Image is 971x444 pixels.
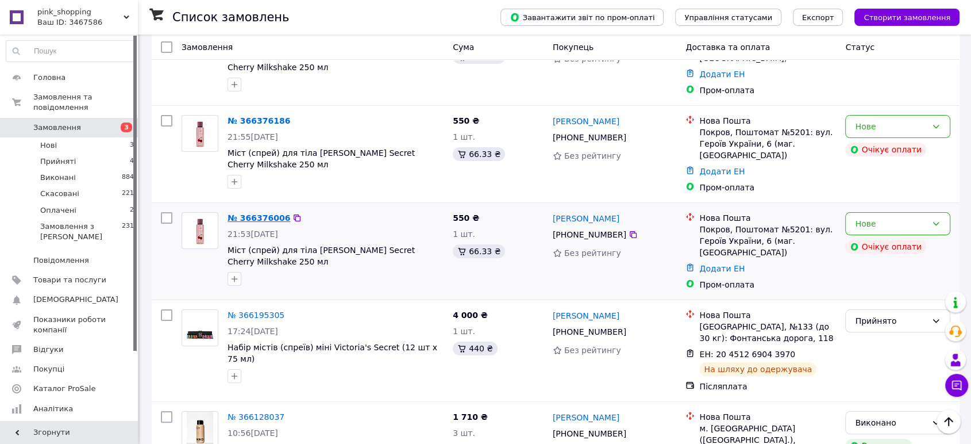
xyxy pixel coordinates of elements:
[6,41,134,62] input: Пошук
[122,173,134,183] span: 884
[845,43,874,52] span: Статус
[40,189,79,199] span: Скасовані
[937,409,961,434] button: Наверх
[699,167,745,176] a: Додати ЕН
[699,127,836,161] div: Покров, Поштомат №5201: вул. Героїв України, 6 (маг. [GEOGRAPHIC_DATA])
[453,342,498,355] div: 440 ₴
[37,7,124,17] span: pink_shopping
[182,309,218,346] a: Фото товару
[40,205,76,216] span: Оплачені
[854,9,960,26] button: Створити замовлення
[699,279,836,290] div: Пром-оплата
[453,244,505,258] div: 66.33 ₴
[182,212,218,249] a: Фото товару
[187,310,214,346] img: Фото товару
[855,120,927,133] div: Нове
[33,404,73,414] span: Аналітика
[40,140,57,151] span: Нові
[855,315,927,327] div: Прийнято
[864,13,950,22] span: Створити замовлення
[40,173,76,183] span: Виконані
[699,212,836,224] div: Нова Пошта
[699,70,745,79] a: Додати ЕН
[33,345,63,355] span: Відгуки
[675,9,781,26] button: Управління статусами
[699,85,836,96] div: Пром-оплата
[453,116,479,125] span: 550 ₴
[855,416,927,429] div: Виконано
[33,364,64,374] span: Покупці
[182,115,218,152] a: Фото товару
[33,315,106,335] span: Показники роботи компанії
[453,311,488,320] span: 4 000 ₴
[33,275,106,285] span: Товари та послуги
[684,13,772,22] span: Управління статусами
[453,213,479,223] span: 550 ₴
[802,13,834,22] span: Експорт
[228,343,437,363] a: Набір містів (спреїв) міні Victoria's Secret (12 шт х 75 мл)
[685,43,770,52] span: Доставка та оплата
[699,115,836,127] div: Нова Пошта
[855,217,927,230] div: Нове
[228,229,278,239] span: 21:53[DATE]
[130,140,134,151] span: 3
[33,92,138,113] span: Замовлення та повідомлення
[121,123,132,132] span: 3
[553,133,626,142] span: [PHONE_NUMBER]
[33,294,118,305] span: [DEMOGRAPHIC_DATA]
[945,374,968,397] button: Чат з покупцем
[699,309,836,321] div: Нова Пошта
[40,221,122,242] span: Замовлення з [PERSON_NAME]
[453,43,474,52] span: Cума
[510,12,654,22] span: Завантажити звіт по пром-оплаті
[33,384,95,394] span: Каталог ProSale
[553,213,619,224] a: [PERSON_NAME]
[699,182,836,193] div: Пром-оплата
[553,230,626,239] span: [PHONE_NUMBER]
[699,411,836,423] div: Нова Пошта
[228,213,290,223] a: № 366376006
[228,327,278,336] span: 17:24[DATE]
[228,116,290,125] a: № 366376186
[699,321,836,344] div: [GEOGRAPHIC_DATA], №133 (до 30 кг): Фонтанська дорога, 118
[453,327,475,336] span: 1 шт.
[228,148,415,169] a: Міст (спрей) для тіла [PERSON_NAME] Secret Cherry Milkshake 250 мл
[845,143,926,156] div: Очікує оплати
[564,151,621,160] span: Без рейтингу
[553,412,619,423] a: [PERSON_NAME]
[33,255,89,266] span: Повідомлення
[453,132,475,141] span: 1 шт.
[699,224,836,258] div: Покров, Поштомат №5201: вул. Героїв України, 6 (маг. [GEOGRAPHIC_DATA])
[182,43,233,52] span: Замовлення
[453,428,475,438] span: 3 шт.
[500,9,664,26] button: Завантажити звіт по пром-оплаті
[228,428,278,438] span: 10:56[DATE]
[564,248,621,258] span: Без рейтингу
[228,412,284,422] a: № 366128037
[172,10,289,24] h1: Список замовлень
[699,381,836,392] div: Післяплата
[699,264,745,273] a: Додати ЕН
[33,72,65,83] span: Головна
[130,205,134,216] span: 2
[699,362,816,376] div: На шляху до одержувача
[793,9,843,26] button: Експорт
[122,189,134,199] span: 221
[564,346,621,355] span: Без рейтингу
[453,412,488,422] span: 1 710 ₴
[699,350,795,359] span: ЕН: 20 4512 6904 3970
[843,12,960,21] a: Створити замовлення
[228,132,278,141] span: 21:55[DATE]
[187,213,214,248] img: Фото товару
[187,116,214,151] img: Фото товару
[228,311,284,320] a: № 366195305
[453,147,505,161] div: 66.33 ₴
[37,17,138,28] div: Ваш ID: 3467586
[553,116,619,127] a: [PERSON_NAME]
[228,246,415,266] a: Міст (спрей) для тіла [PERSON_NAME] Secret Cherry Milkshake 250 мл
[130,156,134,167] span: 4
[453,229,475,239] span: 1 шт.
